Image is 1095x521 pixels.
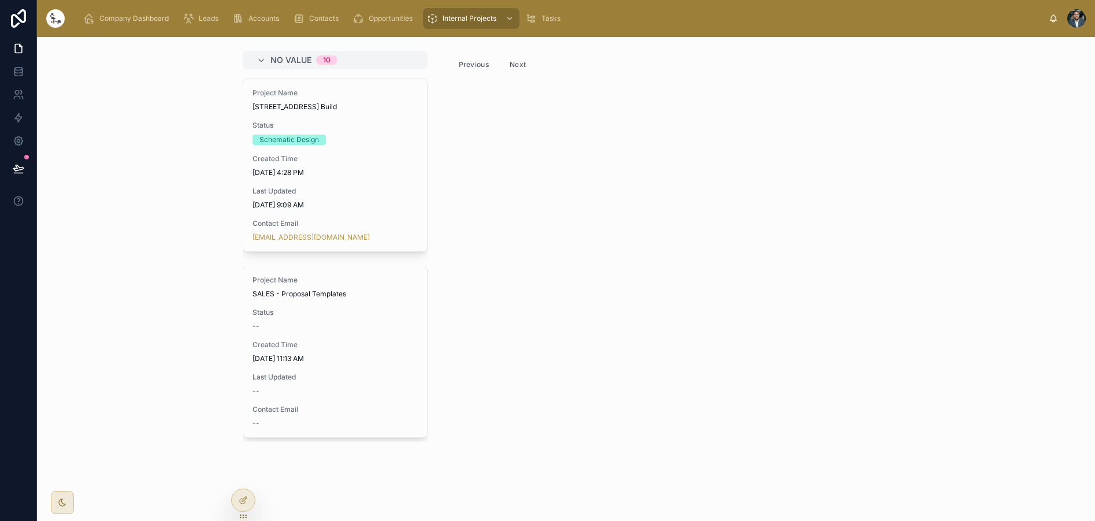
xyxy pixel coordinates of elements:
[253,405,418,414] span: Contact Email
[253,200,418,210] span: [DATE] 9:09 AM
[253,373,418,382] span: Last Updated
[423,8,519,29] a: Internal Projects
[369,14,413,23] span: Opportunities
[270,54,311,66] span: No value
[253,354,418,363] span: [DATE] 11:13 AM
[253,154,418,163] span: Created Time
[253,289,418,299] span: SALES - Proposal Templates
[253,121,418,130] span: Status
[199,14,218,23] span: Leads
[253,187,418,196] span: Last Updated
[349,8,421,29] a: Opportunities
[179,8,227,29] a: Leads
[253,219,418,228] span: Contact Email
[253,419,259,428] span: --
[99,14,169,23] span: Company Dashboard
[253,168,418,177] span: [DATE] 4:28 PM
[289,8,347,29] a: Contacts
[229,8,287,29] a: Accounts
[443,14,496,23] span: Internal Projects
[46,9,65,28] img: App logo
[253,102,418,111] span: [STREET_ADDRESS] Build
[253,276,418,285] span: Project Name
[541,14,561,23] span: Tasks
[451,55,497,73] button: Previous
[323,55,331,65] div: 10
[253,322,259,331] span: --
[502,55,534,73] button: Next
[80,8,177,29] a: Company Dashboard
[253,88,418,98] span: Project Name
[248,14,279,23] span: Accounts
[522,8,569,29] a: Tasks
[253,340,418,349] span: Created Time
[253,386,259,396] span: --
[259,135,319,145] div: Schematic Design
[74,6,1049,31] div: scrollable content
[253,233,370,242] a: [EMAIL_ADDRESS][DOMAIN_NAME]
[309,14,339,23] span: Contacts
[253,308,418,317] span: Status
